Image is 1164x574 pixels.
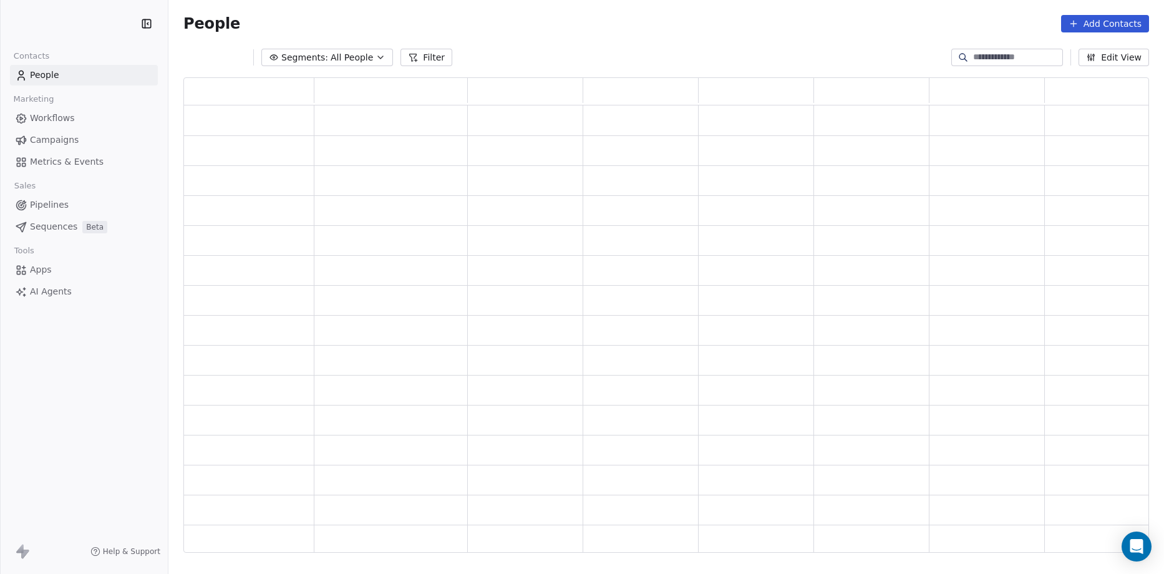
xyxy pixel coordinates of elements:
[8,47,55,66] span: Contacts
[30,220,77,233] span: Sequences
[30,69,59,82] span: People
[30,134,79,147] span: Campaigns
[10,152,158,172] a: Metrics & Events
[90,547,160,557] a: Help & Support
[30,263,52,276] span: Apps
[281,51,328,64] span: Segments:
[10,216,158,237] a: SequencesBeta
[1122,532,1152,562] div: Open Intercom Messenger
[10,108,158,129] a: Workflows
[10,281,158,302] a: AI Agents
[9,241,39,260] span: Tools
[82,221,107,233] span: Beta
[103,547,160,557] span: Help & Support
[400,49,452,66] button: Filter
[30,155,104,168] span: Metrics & Events
[1061,15,1149,32] button: Add Contacts
[10,260,158,280] a: Apps
[8,90,59,109] span: Marketing
[30,112,75,125] span: Workflows
[10,130,158,150] a: Campaigns
[183,14,240,33] span: People
[30,198,69,212] span: Pipelines
[331,51,373,64] span: All People
[9,177,41,195] span: Sales
[30,285,72,298] span: AI Agents
[1079,49,1149,66] button: Edit View
[10,65,158,85] a: People
[10,195,158,215] a: Pipelines
[184,105,1160,553] div: grid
